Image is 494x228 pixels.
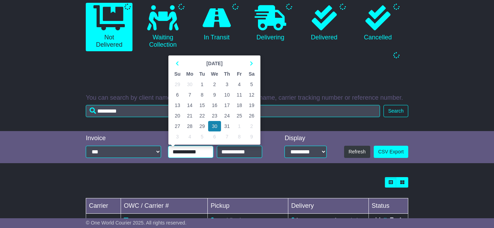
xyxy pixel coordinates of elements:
td: 15 [196,100,208,111]
a: CSV Export [374,146,408,158]
td: 7 [184,90,196,100]
th: We [208,69,221,79]
th: Sa [245,69,258,79]
td: 8 [233,131,245,142]
a: Delivering [247,3,294,44]
td: 28 [184,121,196,131]
td: 1 [196,79,208,90]
td: 6 [208,131,221,142]
td: 27 [171,121,183,131]
td: 6 [171,90,183,100]
a: Cancelled [355,3,401,44]
td: Delivery [288,198,369,213]
td: 1 [233,121,245,131]
a: In Transit [193,3,240,44]
td: 21 [184,111,196,121]
td: 5 [196,131,208,142]
div: Display [284,135,327,142]
a: Not Delivered [86,3,132,51]
td: 9 [208,90,221,100]
td: 12 [245,90,258,100]
td: OWC / Carrier # [121,198,208,213]
td: Pickup [208,198,288,213]
td: 31 [221,121,233,131]
td: 3 [171,131,183,142]
td: 8 [196,90,208,100]
td: 2 [208,79,221,90]
td: 18 [233,100,245,111]
td: 4 [233,79,245,90]
td: 29 [171,79,183,90]
th: Su [171,69,183,79]
td: 16 [208,100,221,111]
td: 30 [208,121,221,131]
td: 10 [221,90,233,100]
td: 5 [245,79,258,90]
th: Fr [233,69,245,79]
td: 20 [171,111,183,121]
a: All [86,51,401,92]
th: Th [221,69,233,79]
th: Select Month [184,58,245,69]
td: 9 [245,131,258,142]
span: [PERSON_NAME] Speed Shop [296,217,365,223]
td: 25 [233,111,245,121]
td: 4 [184,131,196,142]
button: Refresh [344,146,370,158]
a: Delivered [301,3,348,44]
td: Carrier [86,198,121,213]
td: 11 [233,90,245,100]
div: Invoice [86,135,161,142]
td: 22 [196,111,208,121]
th: Tu [196,69,208,79]
td: Status [369,198,408,213]
td: 29 [196,121,208,131]
a: Waiting Collection [139,3,186,51]
td: 17 [221,100,233,111]
button: Search [383,105,408,117]
span: 1Z30A5738692937561 [131,217,181,223]
td: 24 [221,111,233,121]
td: 23 [208,111,221,121]
td: 13 [171,100,183,111]
td: 2 [245,121,258,131]
span: © One World Courier 2025. All rights reserved. [86,220,187,226]
th: Mo [184,69,196,79]
td: 7 [221,131,233,142]
td: 19 [245,100,258,111]
td: 14 [184,100,196,111]
td: 30 [184,79,196,90]
span: Goodvibrations Motorsport [216,217,273,223]
td: 26 [245,111,258,121]
p: You can search by client name, OWC tracking number, carrier name, carrier tracking number or refe... [86,94,408,102]
td: 3 [221,79,233,90]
